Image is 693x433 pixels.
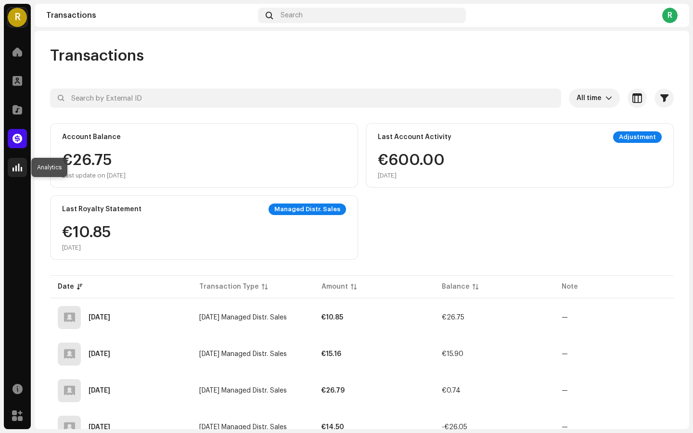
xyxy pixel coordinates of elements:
div: Last update on [DATE] [62,172,126,179]
span: Transactions [50,46,144,65]
div: Balance [442,282,470,292]
div: Transaction Type [199,282,259,292]
div: dropdown trigger [605,89,612,108]
span: -€26.05 [442,424,467,431]
re-a-table-badge: — [562,387,568,394]
span: €15.90 [442,351,463,357]
div: [DATE] [62,244,111,252]
span: All time [577,89,605,108]
div: R [8,8,27,27]
div: Mar 26, 2025 [89,351,110,357]
div: Apr 11, 2024 [89,424,110,431]
strong: €10.85 [321,314,343,321]
span: Dec 2023 Managed Distr. Sales [199,424,287,431]
span: Sep 2024 Managed Distr. Sales [199,387,287,394]
span: Mar 2025 Managed Distr. Sales [199,351,287,357]
div: Account Balance [62,133,121,141]
div: Last Account Activity [378,133,451,141]
div: Last Royalty Statement [62,205,141,213]
span: €26.75 [442,314,464,321]
input: Search by External ID [50,89,561,108]
span: Sep 2025 Managed Distr. Sales [199,314,287,321]
div: Amount [321,282,348,292]
div: Sep 21, 2025 [89,314,110,321]
re-a-table-badge: — [562,424,568,431]
strong: €15.16 [321,351,341,357]
span: Search [281,12,303,19]
div: Adjustment [613,131,662,143]
re-a-table-badge: — [562,314,568,321]
div: [DATE] [378,172,445,179]
div: Managed Distr. Sales [269,204,346,215]
strong: €26.79 [321,387,345,394]
strong: €14.50 [321,424,344,431]
span: €0.74 [442,387,461,394]
div: Sep 29, 2024 [89,387,110,394]
div: Date [58,282,74,292]
div: R [662,8,678,23]
re-a-table-badge: — [562,351,568,357]
div: Transactions [46,12,254,19]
